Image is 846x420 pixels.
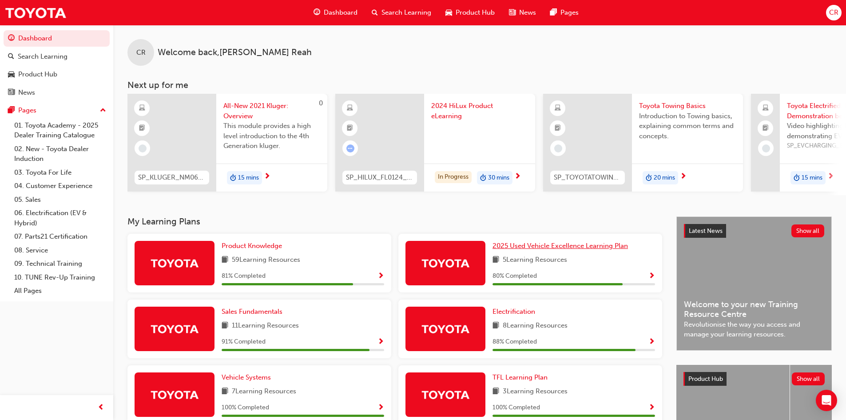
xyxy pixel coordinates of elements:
[680,173,687,181] span: next-icon
[503,255,567,266] span: 5 Learning Resources
[314,7,320,18] span: guage-icon
[493,308,535,316] span: Electrification
[222,372,274,383] a: Vehicle Systems
[8,53,14,61] span: search-icon
[648,336,655,348] button: Show Progress
[222,242,282,250] span: Product Knowledge
[4,3,67,23] img: Trak
[791,224,825,237] button: Show all
[689,227,723,235] span: Latest News
[646,172,652,184] span: duration-icon
[232,320,299,332] span: 11 Learning Resources
[222,241,286,251] a: Product Knowledge
[493,255,499,266] span: book-icon
[139,144,147,152] span: learningRecordVerb_NONE-icon
[346,144,354,152] span: learningRecordVerb_ATTEMPT-icon
[493,271,537,281] span: 80 % Completed
[18,69,57,80] div: Product Hub
[264,173,270,181] span: next-icon
[639,101,736,111] span: Toyota Towing Basics
[365,4,438,22] a: search-iconSearch Learning
[11,166,110,180] a: 03. Toyota For Life
[802,173,822,183] span: 15 mins
[445,7,452,18] span: car-icon
[456,8,495,18] span: Product Hub
[8,71,15,79] span: car-icon
[150,255,199,271] img: Trak
[377,338,384,346] span: Show Progress
[555,123,561,134] span: booktick-icon
[684,320,824,340] span: Revolutionise the way you access and manage your learning resources.
[222,255,228,266] span: book-icon
[127,216,662,227] h3: My Learning Plans
[829,8,838,18] span: CR
[493,242,628,250] span: 2025 Used Vehicle Excellence Learning Plan
[493,337,537,347] span: 88 % Completed
[222,337,266,347] span: 91 % Completed
[435,171,472,183] div: In Progress
[346,172,413,183] span: SP_HILUX_FL0124_EL
[4,102,110,119] button: Pages
[763,123,769,134] span: booktick-icon
[4,30,110,47] a: Dashboard
[11,119,110,142] a: 01. Toyota Academy - 2025 Dealer Training Catalogue
[555,103,561,114] span: learningResourceType_ELEARNING-icon
[763,103,769,114] span: laptop-icon
[222,403,269,413] span: 100 % Completed
[381,8,431,18] span: Search Learning
[11,257,110,271] a: 09. Technical Training
[543,94,743,192] a: SP_TOYOTATOWING_0424Toyota Towing BasicsIntroduction to Towing basics, explaining common terms an...
[222,308,282,316] span: Sales Fundamentals
[8,35,15,43] span: guage-icon
[377,336,384,348] button: Show Progress
[347,123,353,134] span: booktick-icon
[11,206,110,230] a: 06. Electrification (EV & Hybrid)
[11,284,110,298] a: All Pages
[222,386,228,397] span: book-icon
[372,7,378,18] span: search-icon
[377,404,384,412] span: Show Progress
[347,103,353,114] span: learningResourceType_ELEARNING-icon
[232,386,296,397] span: 7 Learning Resources
[222,320,228,332] span: book-icon
[826,5,842,20] button: CR
[493,372,551,383] a: TFL Learning Plan
[493,320,499,332] span: book-icon
[11,193,110,207] a: 05. Sales
[438,4,502,22] a: car-iconProduct Hub
[493,386,499,397] span: book-icon
[11,142,110,166] a: 02. New - Toyota Dealer Induction
[654,173,675,183] span: 20 mins
[4,84,110,101] a: News
[554,172,621,183] span: SP_TOYOTATOWING_0424
[550,7,557,18] span: pages-icon
[8,89,15,97] span: news-icon
[100,105,106,116] span: up-icon
[4,66,110,83] a: Product Hub
[11,244,110,257] a: 08. Service
[18,105,36,116] div: Pages
[827,173,834,181] span: next-icon
[648,272,655,280] span: Show Progress
[543,4,586,22] a: pages-iconPages
[560,8,579,18] span: Pages
[127,94,327,192] a: 0SP_KLUGER_NM0621_EL01All-New 2021 Kluger: OverviewThis module provides a high level introduction...
[488,173,509,183] span: 30 mins
[324,8,357,18] span: Dashboard
[98,402,104,413] span: prev-icon
[139,103,145,114] span: learningResourceType_ELEARNING-icon
[223,101,320,121] span: All-New 2021 Kluger: Overview
[18,88,35,98] div: News
[688,375,723,383] span: Product Hub
[493,403,540,413] span: 100 % Completed
[222,271,266,281] span: 81 % Completed
[222,373,271,381] span: Vehicle Systems
[684,300,824,320] span: Welcome to your new Training Resource Centre
[519,8,536,18] span: News
[431,101,528,121] span: 2024 HiLux Product eLearning
[136,48,146,58] span: CR
[18,52,68,62] div: Search Learning
[493,307,539,317] a: Electrification
[306,4,365,22] a: guage-iconDashboard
